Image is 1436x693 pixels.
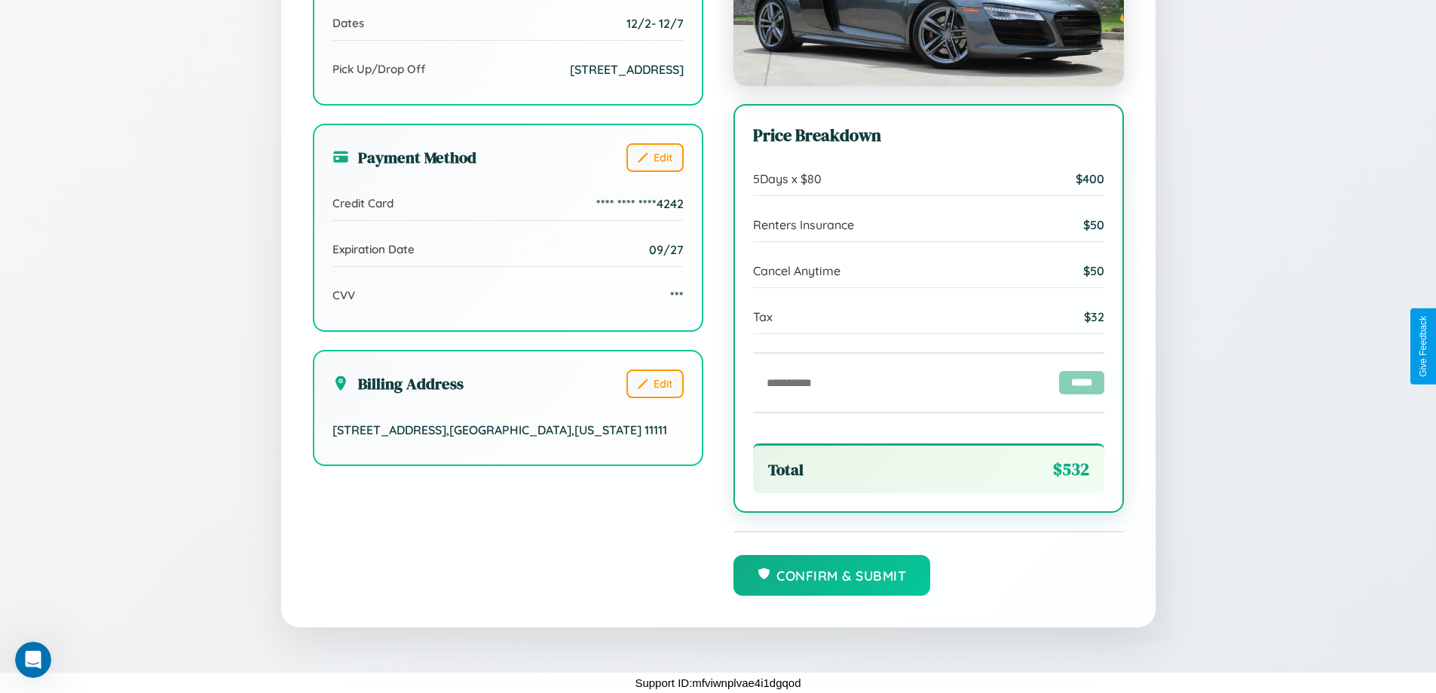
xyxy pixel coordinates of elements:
[332,196,393,210] span: Credit Card
[753,171,822,186] span: 5 Days x $ 80
[332,288,355,302] span: CVV
[332,373,464,394] h3: Billing Address
[626,16,684,31] span: 12 / 2 - 12 / 7
[626,143,684,172] button: Edit
[1083,217,1104,232] span: $ 50
[332,16,364,30] span: Dates
[570,62,684,77] span: [STREET_ADDRESS]
[753,309,773,324] span: Tax
[635,673,801,693] p: Support ID: mfviwnplvae4i1dgqod
[753,263,840,278] span: Cancel Anytime
[1076,171,1104,186] span: $ 400
[649,242,684,257] span: 09/27
[1053,458,1089,481] span: $ 532
[15,642,51,678] iframe: Intercom live chat
[332,146,476,168] h3: Payment Method
[626,369,684,398] button: Edit
[733,555,931,596] button: Confirm & Submit
[768,458,804,480] span: Total
[332,242,415,256] span: Expiration Date
[1083,263,1104,278] span: $ 50
[1084,309,1104,324] span: $ 32
[753,124,1104,147] h3: Price Breakdown
[1418,316,1428,377] div: Give Feedback
[332,62,426,76] span: Pick Up/Drop Off
[753,217,854,232] span: Renters Insurance
[332,422,667,437] span: [STREET_ADDRESS] , [GEOGRAPHIC_DATA] , [US_STATE] 11111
